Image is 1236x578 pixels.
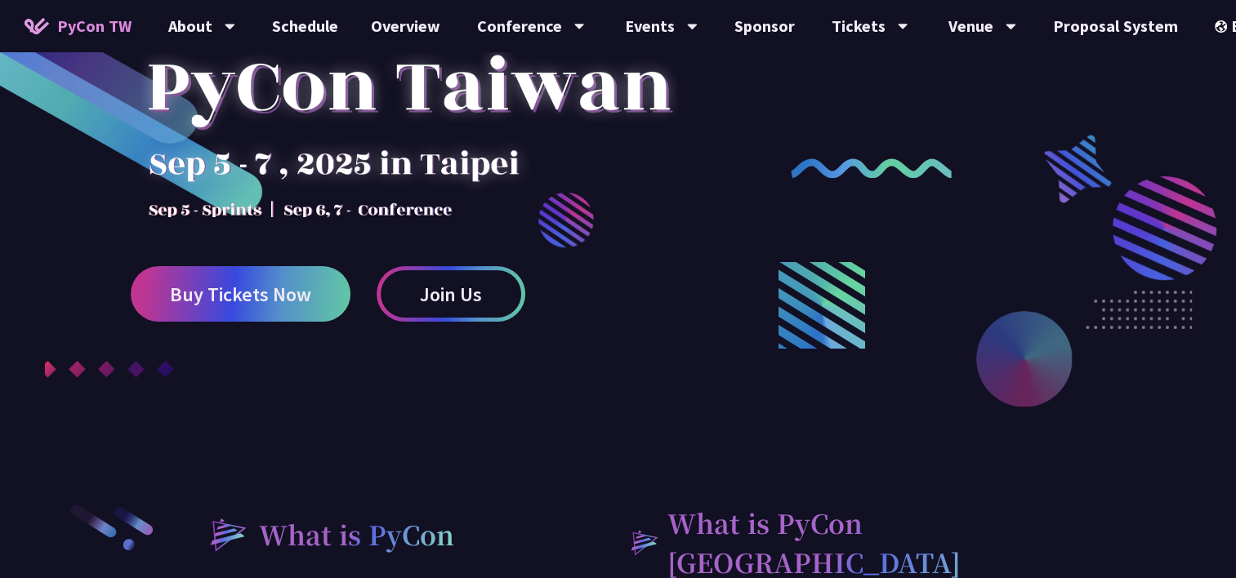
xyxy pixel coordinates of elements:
img: Locale Icon [1215,20,1231,33]
img: heading-bullet [194,503,259,565]
span: Buy Tickets Now [170,284,311,305]
img: Home icon of PyCon TW 2025 [25,18,49,34]
span: Join Us [420,284,482,305]
a: Join Us [377,266,525,322]
h2: What is PyCon [259,514,454,554]
a: Buy Tickets Now [131,266,350,322]
a: PyCon TW [8,6,148,47]
img: curly-2.e802c9f.png [791,158,952,179]
img: heading-bullet [618,518,668,566]
span: PyCon TW [57,14,132,38]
